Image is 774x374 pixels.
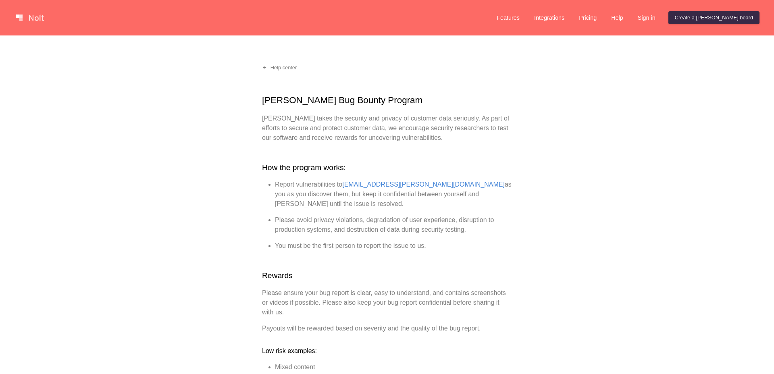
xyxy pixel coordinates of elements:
[275,362,512,372] li: Mixed content
[668,11,759,24] a: Create a [PERSON_NAME] board
[572,11,603,24] a: Pricing
[275,241,512,251] li: You must be the first person to report the issue to us.
[262,270,512,282] h2: Rewards
[490,11,526,24] a: Features
[262,346,512,356] h3: Low risk examples:
[262,114,512,143] p: [PERSON_NAME] takes the security and privacy of customer data seriously. As part of efforts to se...
[631,11,662,24] a: Sign in
[605,11,630,24] a: Help
[262,93,512,107] h1: [PERSON_NAME] Bug Bounty Program
[275,215,512,235] li: Please avoid privacy violations, degradation of user experience, disruption to production systems...
[262,324,512,333] p: Payouts will be rewarded based on severity and the quality of the bug report.
[275,180,512,209] li: Report vulnerabilities to as you as you discover them, but keep it confidential between yourself ...
[342,181,505,188] a: [EMAIL_ADDRESS][PERSON_NAME][DOMAIN_NAME]
[262,162,512,174] h2: How the program works:
[256,61,303,74] a: Help center
[528,11,571,24] a: Integrations
[262,288,512,317] p: Please ensure your bug report is clear, easy to understand, and contains screenshots or videos if...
